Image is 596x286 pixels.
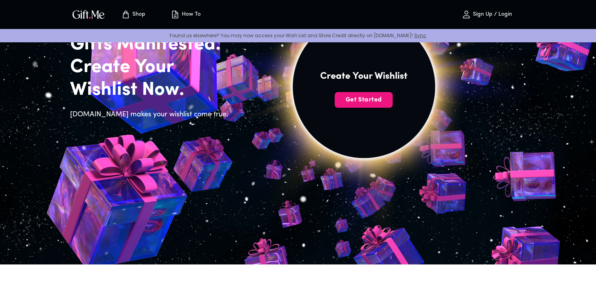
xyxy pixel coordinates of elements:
p: Sign Up / Login [471,11,512,18]
h2: Create Your [70,56,233,79]
button: Get Started [335,92,393,108]
img: GiftMe Logo [71,9,106,20]
button: How To [164,2,207,27]
p: How To [180,11,201,18]
h4: Create Your Wishlist [320,70,408,83]
button: Sign Up / Login [448,2,526,27]
span: Get Started [335,96,393,104]
p: Found us elsewhere? You may now access your Wish List and Store Credit directly on [DOMAIN_NAME]! [6,32,590,39]
button: Store page [112,2,155,27]
h2: Gifts Manifested. [70,33,233,56]
p: Shop [130,11,145,18]
a: Sync [414,32,426,39]
h2: Wishlist Now. [70,79,233,101]
h6: [DOMAIN_NAME] makes your wishlist come true. [70,109,233,120]
button: GiftMe Logo [70,10,107,19]
img: how-to.svg [170,10,180,19]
